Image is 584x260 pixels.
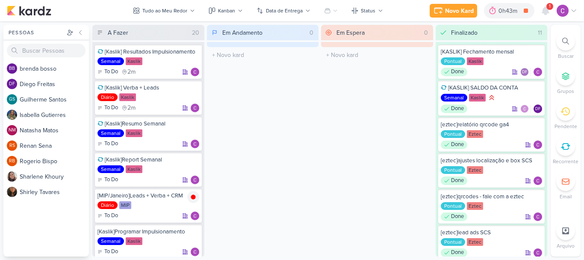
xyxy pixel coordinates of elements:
div: Pessoas [7,29,65,36]
p: Grupos [557,87,574,95]
div: Responsável: Carlos Lima [191,212,199,220]
div: A Fazer [108,28,128,37]
div: Finalizado [451,28,478,37]
div: Kaslik [126,57,142,65]
div: 0 [421,28,431,37]
div: Responsável: Carlos Lima [534,248,542,257]
div: To Do [97,104,118,112]
img: Carlos Lima [534,176,542,185]
div: Responsável: Carlos Lima [534,212,542,221]
div: I s a b e l l a G u t i e r r e s [20,111,89,120]
p: bb [9,66,15,71]
div: Done [441,212,467,221]
div: Pontual [441,57,465,65]
img: Carlos Lima [191,248,199,256]
div: Diário [97,93,118,101]
p: Done [451,105,464,113]
p: Done [451,176,464,185]
div: [eztec]lead ads SCS [441,229,543,236]
div: Guilherme Santos [7,94,17,105]
div: Done [441,140,467,149]
div: Eztec [467,202,483,210]
button: Novo Kard [430,4,477,18]
div: Responsável: Carlos Lima [534,140,542,149]
div: Pontual [441,166,465,174]
div: Responsável: Carlos Lima [191,68,199,76]
div: Eztec [467,130,483,138]
div: Novo Kard [445,6,474,15]
div: D i e g o F r e i t a s [20,80,89,89]
div: [KASLIK] SALDO DA CONTA [441,84,543,92]
span: 2m [127,69,136,75]
p: To Do [104,68,118,76]
img: Carlos Lima [557,5,569,17]
div: 20 [189,28,203,37]
div: Semanal [97,165,124,173]
div: G u i l h e r m e S a n t o s [20,95,89,104]
div: [Kaslik]Report Semanal [97,156,199,164]
div: Diego Freitas [534,105,542,113]
div: Kaslik [126,165,142,173]
p: Recorrente [553,158,578,165]
img: Carlos Lima [191,140,199,148]
img: Carlos Lima [534,212,542,221]
div: [Kaslik] Resultados Impulsionamento [97,48,199,56]
div: Semanal [97,57,124,65]
div: Responsável: Carlos Lima [534,68,542,76]
img: tracking [187,191,199,203]
div: Eztec [467,238,483,246]
p: RS [9,143,15,148]
span: 2m [127,105,136,111]
div: Kaslik [467,57,484,65]
p: Done [451,140,464,149]
div: [eztec]ajustes localização e box SCS [441,157,543,164]
div: 0 [306,28,317,37]
div: último check-in há 2 meses [121,104,136,112]
img: Carlos Lima [534,140,542,149]
div: To Do [97,212,118,220]
div: Em Andamento [222,28,263,37]
div: 0h43m [498,6,520,15]
img: Carlos Lima [191,176,199,184]
div: brenda bosso [7,63,17,74]
img: Carlos Lima [520,105,529,113]
div: b r e n d a b o s s o [20,64,89,73]
div: Responsável: Carlos Lima [191,104,199,112]
div: To Do [97,68,118,76]
img: Carlos Lima [191,68,199,76]
div: Eztec [467,166,483,174]
div: [Kaslik] Verba + Leads [97,84,199,92]
div: 11 [534,28,546,37]
div: Responsável: Diego Freitas [534,105,542,113]
div: Diário [97,201,118,209]
p: Buscar [558,52,574,60]
p: Done [451,68,464,76]
div: Colaboradores: Carlos Lima [520,105,531,113]
div: Diego Freitas [7,79,17,89]
div: [KASLIK] Fechamento mensal [441,48,543,56]
div: Em Espera [336,28,365,37]
input: Buscar Pessoas [7,44,86,57]
img: kardz.app [7,6,51,16]
div: MIP [119,201,131,209]
div: R o g e r i o B i s p o [20,157,89,166]
div: Done [441,176,467,185]
p: Done [451,212,464,221]
div: Pontual [441,202,465,210]
p: To Do [104,248,118,256]
p: NM [9,128,16,133]
div: Kaslik [469,94,486,102]
img: Isabella Gutierres [7,110,17,120]
div: Kaslik [126,129,142,137]
div: Rogerio Bispo [7,156,17,166]
div: Done [441,68,467,76]
div: R e n a n S e n a [20,141,89,150]
div: Renan Sena [7,140,17,151]
div: [eztec]qrcodes - fale com a eztec [441,193,543,200]
input: + Novo kard [323,49,431,61]
div: Natasha Matos [7,125,17,135]
div: To Do [97,176,118,184]
div: N a t a s h a M a t o s [20,126,89,135]
div: Semanal [97,237,124,245]
div: Pontual [441,130,465,138]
